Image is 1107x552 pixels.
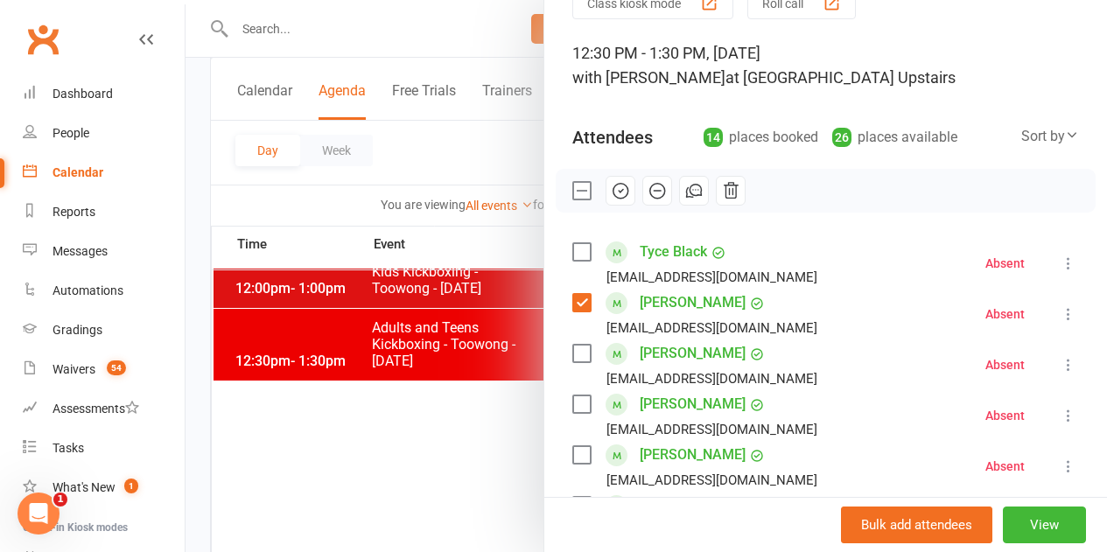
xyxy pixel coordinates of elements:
[21,17,65,61] a: Clubworx
[640,441,746,469] a: [PERSON_NAME]
[53,441,84,455] div: Tasks
[572,125,653,150] div: Attendees
[606,418,817,441] div: [EMAIL_ADDRESS][DOMAIN_NAME]
[107,360,126,375] span: 54
[53,480,116,494] div: What's New
[23,429,185,468] a: Tasks
[832,128,851,147] div: 26
[53,283,123,297] div: Automations
[124,479,138,493] span: 1
[23,74,185,114] a: Dashboard
[606,469,817,492] div: [EMAIL_ADDRESS][DOMAIN_NAME]
[23,311,185,350] a: Gradings
[841,507,992,543] button: Bulk add attendees
[53,362,95,376] div: Waivers
[985,308,1025,320] div: Absent
[606,317,817,339] div: [EMAIL_ADDRESS][DOMAIN_NAME]
[23,153,185,192] a: Calendar
[53,244,108,258] div: Messages
[985,409,1025,422] div: Absent
[832,125,957,150] div: places available
[18,493,60,535] iframe: Intercom live chat
[23,114,185,153] a: People
[640,238,707,266] a: Tyce Black
[985,460,1025,472] div: Absent
[23,271,185,311] a: Automations
[53,87,113,101] div: Dashboard
[640,339,746,367] a: [PERSON_NAME]
[606,367,817,390] div: [EMAIL_ADDRESS][DOMAIN_NAME]
[606,266,817,289] div: [EMAIL_ADDRESS][DOMAIN_NAME]
[53,205,95,219] div: Reports
[53,493,67,507] span: 1
[572,68,725,87] span: with [PERSON_NAME]
[985,257,1025,269] div: Absent
[23,389,185,429] a: Assessments
[640,289,746,317] a: [PERSON_NAME]
[725,68,956,87] span: at [GEOGRAPHIC_DATA] Upstairs
[704,125,818,150] div: places booked
[640,492,746,520] a: [PERSON_NAME]
[53,165,103,179] div: Calendar
[1021,125,1079,148] div: Sort by
[53,323,102,337] div: Gradings
[53,126,89,140] div: People
[985,359,1025,371] div: Absent
[572,41,1079,90] div: 12:30 PM - 1:30 PM, [DATE]
[1003,507,1086,543] button: View
[23,232,185,271] a: Messages
[23,350,185,389] a: Waivers 54
[53,402,139,416] div: Assessments
[640,390,746,418] a: [PERSON_NAME]
[23,468,185,507] a: What's New1
[23,192,185,232] a: Reports
[704,128,723,147] div: 14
